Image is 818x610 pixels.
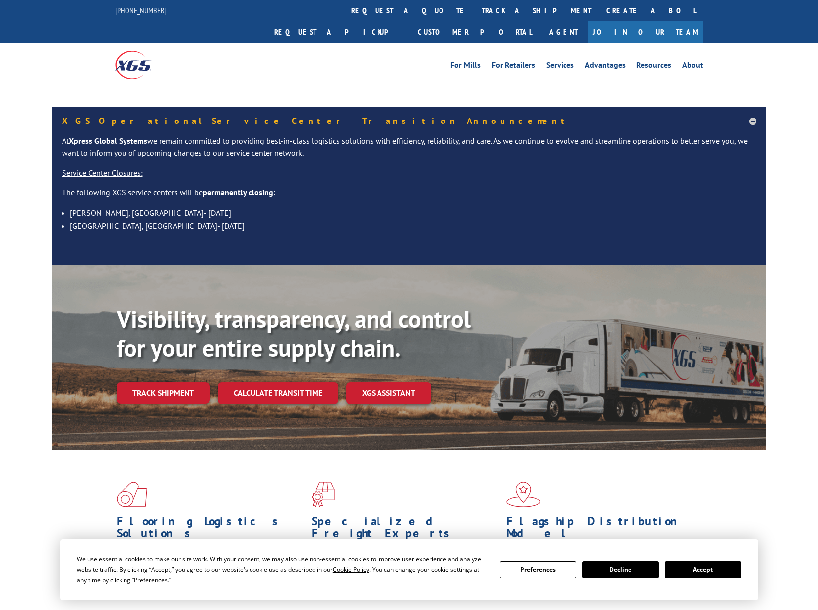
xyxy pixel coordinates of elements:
[77,554,488,585] div: We use essential cookies to make our site work. With your consent, we may also use non-essential ...
[585,61,626,72] a: Advantages
[218,382,338,404] a: Calculate transit time
[62,168,143,178] u: Service Center Closures:
[117,515,304,544] h1: Flooring Logistics Solutions
[117,482,147,507] img: xgs-icon-total-supply-chain-intelligence-red
[62,187,756,207] p: The following XGS service centers will be :
[62,117,756,125] h5: XGS Operational Service Center Transition Announcement
[506,515,694,544] h1: Flagship Distribution Model
[70,206,756,219] li: [PERSON_NAME], [GEOGRAPHIC_DATA]- [DATE]
[62,135,756,167] p: At we remain committed to providing best-in-class logistics solutions with efficiency, reliabilit...
[410,21,539,43] a: Customer Portal
[500,561,576,578] button: Preferences
[450,61,481,72] a: For Mills
[312,482,335,507] img: xgs-icon-focused-on-flooring-red
[636,61,671,72] a: Resources
[665,561,741,578] button: Accept
[682,61,703,72] a: About
[539,21,588,43] a: Agent
[546,61,574,72] a: Services
[69,136,147,146] strong: Xpress Global Systems
[346,382,431,404] a: XGS ASSISTANT
[267,21,410,43] a: Request a pickup
[506,482,541,507] img: xgs-icon-flagship-distribution-model-red
[582,561,659,578] button: Decline
[492,61,535,72] a: For Retailers
[134,576,168,584] span: Preferences
[203,187,273,197] strong: permanently closing
[333,565,369,574] span: Cookie Policy
[117,304,471,363] b: Visibility, transparency, and control for your entire supply chain.
[588,21,703,43] a: Join Our Team
[312,515,499,544] h1: Specialized Freight Experts
[115,5,167,15] a: [PHONE_NUMBER]
[60,539,758,600] div: Cookie Consent Prompt
[117,382,210,403] a: Track shipment
[70,219,756,232] li: [GEOGRAPHIC_DATA], [GEOGRAPHIC_DATA]- [DATE]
